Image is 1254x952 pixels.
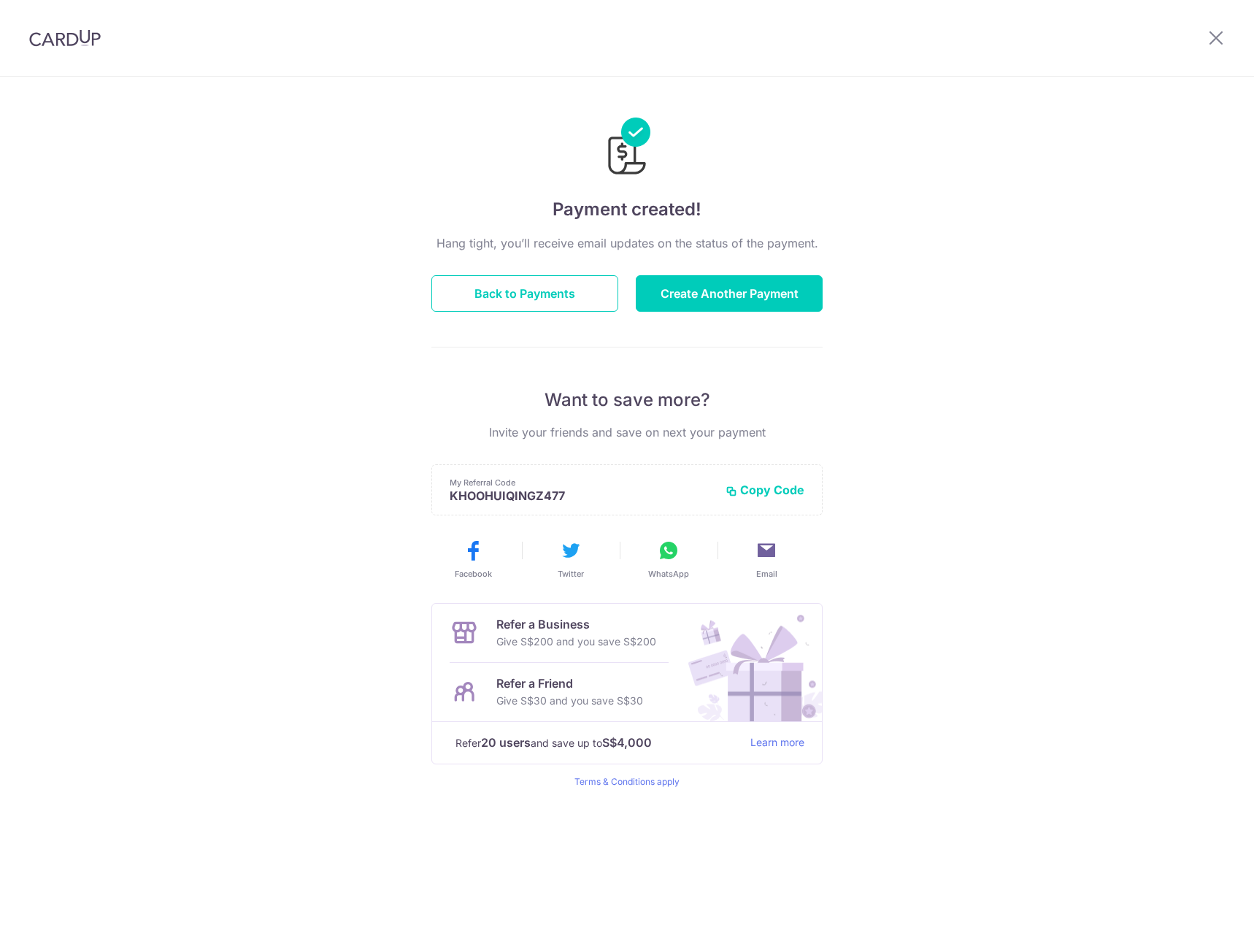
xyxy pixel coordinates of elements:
[626,539,712,580] button: WhatsApp
[431,423,823,441] p: Invite your friends and save on next your payment
[496,615,656,633] p: Refer a Business
[431,196,823,223] h4: Payment created!
[558,568,584,580] span: Twitter
[29,29,101,47] img: CardUp
[496,675,643,692] p: Refer a Friend
[750,734,804,752] a: Learn more
[756,568,777,580] span: Email
[602,734,652,751] strong: S$4,000
[604,118,650,179] img: Payments
[496,692,643,710] p: Give S$30 and you save S$30
[726,483,804,497] button: Copy Code
[431,234,823,252] p: Hang tight, you’ll receive email updates on the status of the payment.
[723,539,809,580] button: Email
[528,539,614,580] button: Twitter
[455,734,739,752] p: Refer and save up to
[481,734,531,751] strong: 20 users
[450,477,714,488] p: My Referral Code
[431,275,618,312] button: Back to Payments
[674,604,822,721] img: Refer
[648,568,689,580] span: WhatsApp
[430,539,516,580] button: Facebook
[450,488,714,503] p: KHOOHUIQINGZ477
[455,568,492,580] span: Facebook
[636,275,823,312] button: Create Another Payment
[574,776,680,787] a: Terms & Conditions apply
[496,633,656,650] p: Give S$200 and you save S$200
[431,388,823,412] p: Want to save more?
